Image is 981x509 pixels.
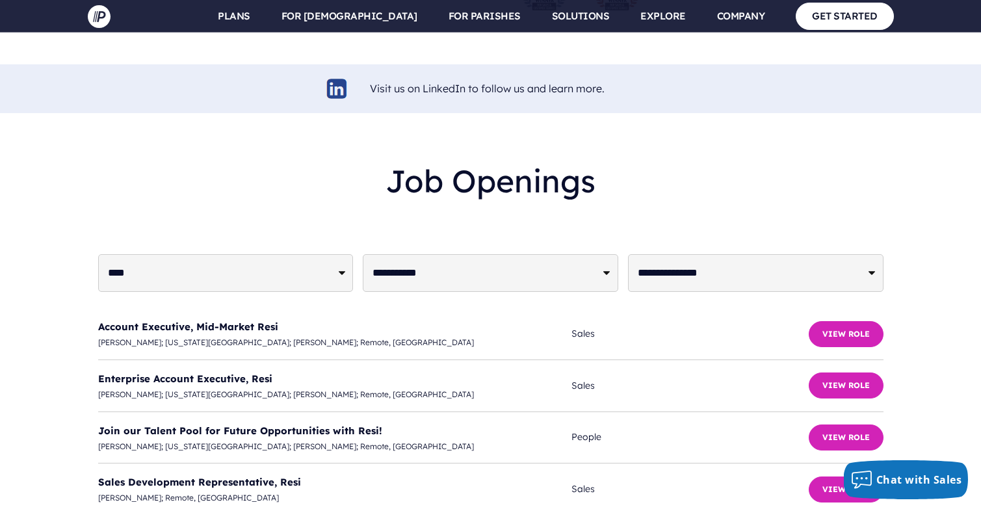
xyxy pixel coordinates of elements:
span: Sales [571,378,808,394]
button: View Role [809,321,883,347]
span: [PERSON_NAME]; [US_STATE][GEOGRAPHIC_DATA]; [PERSON_NAME]; Remote, [GEOGRAPHIC_DATA] [98,387,572,402]
span: [PERSON_NAME]; [US_STATE][GEOGRAPHIC_DATA]; [PERSON_NAME]; Remote, [GEOGRAPHIC_DATA] [98,335,572,350]
h2: Job Openings [98,152,883,210]
span: [PERSON_NAME]; [US_STATE][GEOGRAPHIC_DATA]; [PERSON_NAME]; Remote, [GEOGRAPHIC_DATA] [98,439,572,454]
button: Chat with Sales [844,460,969,499]
span: Chat with Sales [876,473,962,487]
button: View Role [809,424,883,450]
a: Enterprise Account Executive, Resi [98,372,272,385]
span: Sales [571,326,808,342]
a: Join our Talent Pool for Future Opportunities with Resi! [98,424,382,437]
a: Account Executive, Mid-Market Resi [98,320,278,333]
a: GET STARTED [796,3,894,29]
img: linkedin-logo [325,77,349,101]
a: Visit us on LinkedIn to follow us and learn more. [370,82,605,95]
button: View Role [809,372,883,398]
span: Sales [571,481,808,497]
span: [PERSON_NAME]; Remote, [GEOGRAPHIC_DATA] [98,491,572,505]
button: View Role [809,476,883,502]
span: People [571,429,808,445]
a: Sales Development Representative, Resi [98,476,301,488]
